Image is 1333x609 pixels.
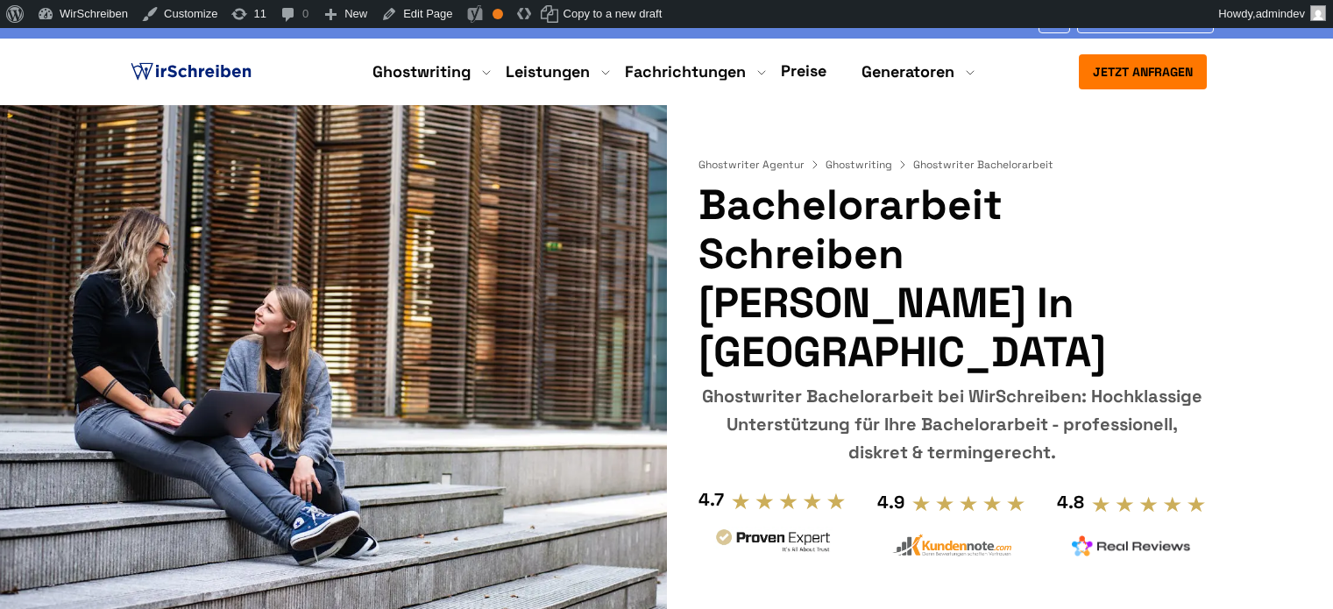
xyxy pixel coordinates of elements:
[1057,488,1084,516] div: 4.8
[372,61,471,82] a: Ghostwriting
[731,492,846,511] img: stars
[1079,54,1207,89] button: Jetzt anfragen
[493,9,503,19] div: OK
[861,61,954,82] a: Generatoren
[1072,535,1191,556] img: realreviews
[698,485,724,513] div: 4.7
[713,527,833,559] img: provenexpert
[826,158,910,172] a: Ghostwriting
[913,158,1053,172] span: Ghostwriter Bachelorarbeit
[877,488,904,516] div: 4.9
[1091,495,1206,514] img: stars
[127,59,255,85] img: logo ghostwriter-österreich
[698,158,822,172] a: Ghostwriter Agentur
[781,60,826,81] a: Preise
[892,534,1011,557] img: kundennote
[698,382,1206,466] div: Ghostwriter Bachelorarbeit bei WirSchreiben: Hochklassige Unterstützung für Ihre Bachelorarbeit -...
[625,61,746,82] a: Fachrichtungen
[1256,7,1305,20] span: admindev
[506,61,590,82] a: Leistungen
[911,494,1026,513] img: stars
[698,181,1206,377] h1: Bachelorarbeit Schreiben [PERSON_NAME] in [GEOGRAPHIC_DATA]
